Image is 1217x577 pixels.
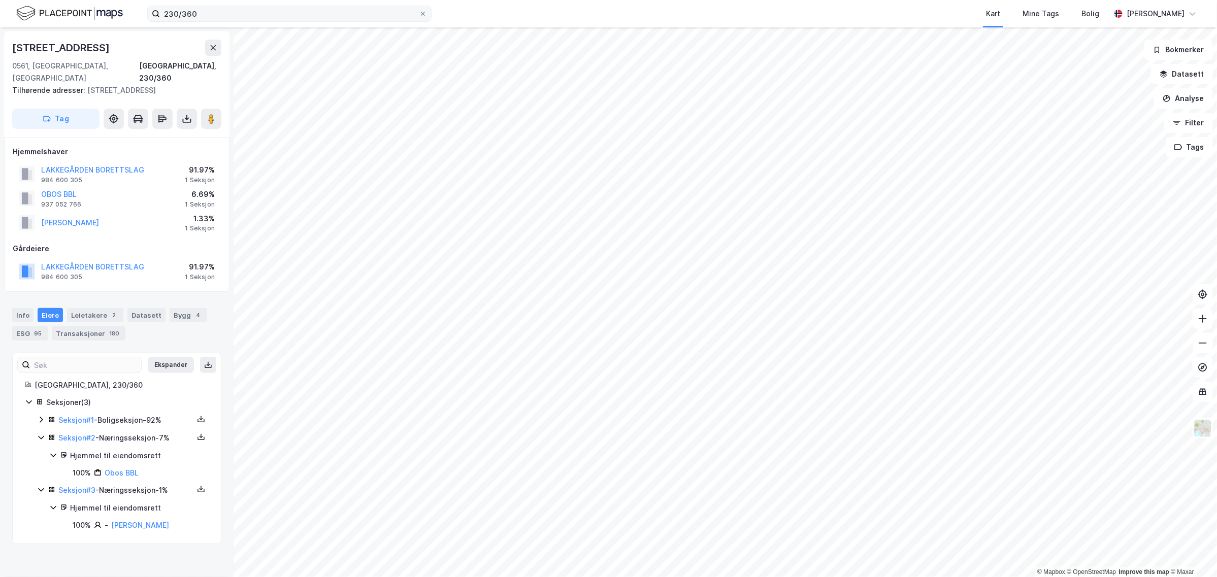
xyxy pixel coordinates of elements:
[986,8,1000,20] div: Kart
[1166,528,1217,577] div: Kontrollprogram for chat
[38,308,63,322] div: Eiere
[70,450,209,462] div: Hjemmel til eiendomsrett
[32,328,44,338] div: 95
[109,310,119,320] div: 2
[46,396,209,409] div: Seksjoner ( 3 )
[12,86,87,94] span: Tilhørende adresser:
[148,357,194,373] button: Ekspander
[1151,64,1213,84] button: Datasett
[12,326,48,341] div: ESG
[185,213,215,225] div: 1.33%
[58,414,193,426] div: - Boligseksjon - 92%
[185,273,215,281] div: 1 Seksjon
[58,486,95,494] a: Seksjon#3
[1037,568,1065,575] a: Mapbox
[105,468,139,477] a: Obos BBL
[12,40,112,56] div: [STREET_ADDRESS]
[41,200,81,209] div: 937 052 766
[12,84,213,96] div: [STREET_ADDRESS]
[1144,40,1213,60] button: Bokmerker
[105,519,108,531] div: -
[170,308,207,322] div: Bygg
[1164,113,1213,133] button: Filter
[185,164,215,176] div: 91.97%
[16,5,123,22] img: logo.f888ab2527a4732fd821a326f86c7f29.svg
[185,261,215,273] div: 91.97%
[1127,8,1185,20] div: [PERSON_NAME]
[1081,8,1099,20] div: Bolig
[35,379,209,391] div: [GEOGRAPHIC_DATA], 230/360
[111,521,169,529] a: [PERSON_NAME]
[1166,528,1217,577] iframe: Chat Widget
[58,484,193,496] div: - Næringsseksjon - 1%
[13,243,221,255] div: Gårdeiere
[30,357,141,372] input: Søk
[1067,568,1116,575] a: OpenStreetMap
[41,273,82,281] div: 984 600 305
[127,308,166,322] div: Datasett
[185,224,215,232] div: 1 Seksjon
[41,176,82,184] div: 984 600 305
[12,308,34,322] div: Info
[160,6,419,21] input: Søk på adresse, matrikkel, gårdeiere, leietakere eller personer
[1166,137,1213,157] button: Tags
[1119,568,1169,575] a: Improve this map
[52,326,125,341] div: Transaksjoner
[185,200,215,209] div: 1 Seksjon
[67,308,123,322] div: Leietakere
[12,60,139,84] div: 0561, [GEOGRAPHIC_DATA], [GEOGRAPHIC_DATA]
[70,502,209,514] div: Hjemmel til eiendomsrett
[12,109,100,129] button: Tag
[185,188,215,200] div: 6.69%
[1154,88,1213,109] button: Analyse
[193,310,203,320] div: 4
[13,146,221,158] div: Hjemmelshaver
[107,328,121,338] div: 180
[58,432,193,444] div: - Næringsseksjon - 7%
[185,176,215,184] div: 1 Seksjon
[139,60,221,84] div: [GEOGRAPHIC_DATA], 230/360
[1193,419,1212,438] img: Z
[73,519,91,531] div: 100%
[58,433,95,442] a: Seksjon#2
[73,467,91,479] div: 100%
[1023,8,1059,20] div: Mine Tags
[58,416,94,424] a: Seksjon#1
